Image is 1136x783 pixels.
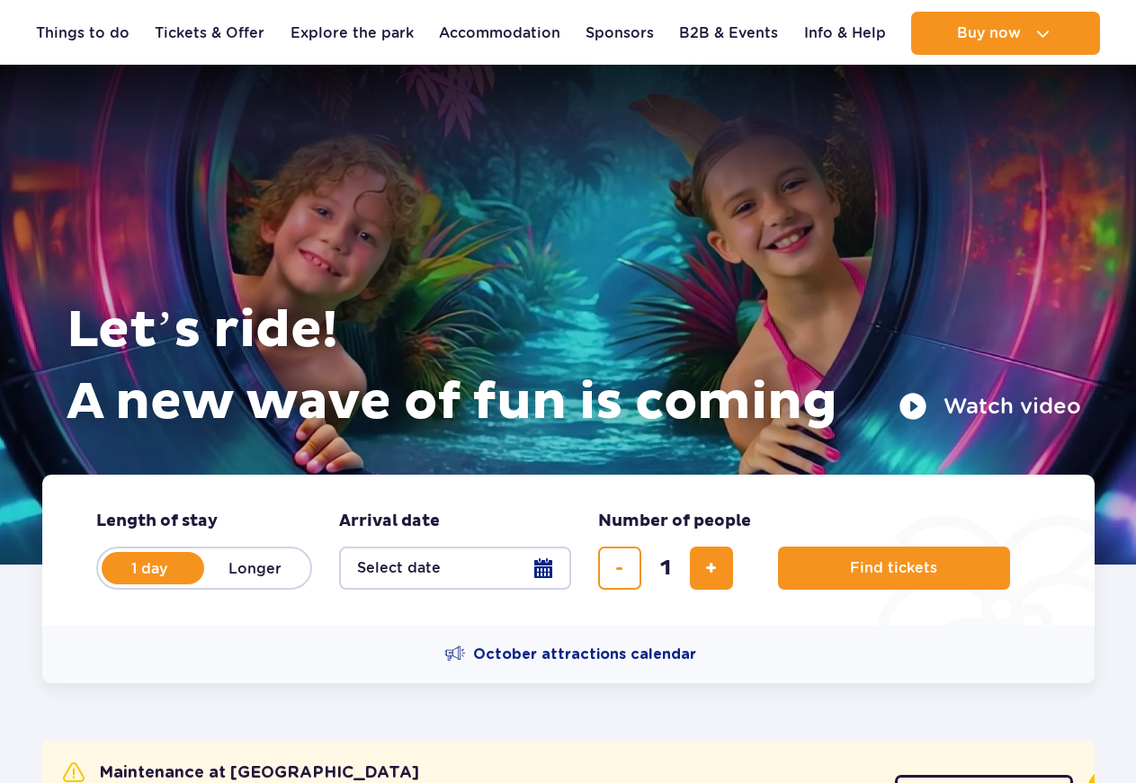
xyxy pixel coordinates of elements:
span: Buy now [957,25,1021,41]
button: Watch video [899,392,1081,421]
a: Explore the park [291,12,414,55]
button: Buy now [911,12,1100,55]
a: Info & Help [804,12,886,55]
form: Planning your visit to Park of Poland [42,475,1095,626]
a: Things to do [36,12,130,55]
a: October attractions calendar [444,644,696,665]
span: Find tickets [850,560,937,576]
span: Arrival date [339,511,440,532]
a: Tickets & Offer [155,12,264,55]
button: Select date [339,547,571,590]
h1: Let’s ride! A new wave of fun is coming [67,295,1081,439]
label: Longer [204,549,307,587]
a: Accommodation [439,12,560,55]
a: Sponsors [586,12,654,55]
span: Length of stay [96,511,218,532]
button: add ticket [690,547,733,590]
button: remove ticket [598,547,641,590]
span: Number of people [598,511,751,532]
span: October attractions calendar [473,645,696,664]
button: Find tickets [778,547,1010,590]
label: 1 day [98,549,201,587]
a: B2B & Events [679,12,778,55]
input: number of tickets [644,547,687,590]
